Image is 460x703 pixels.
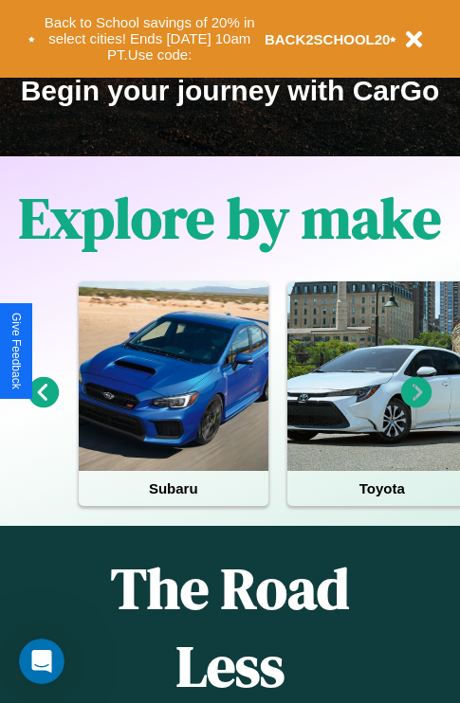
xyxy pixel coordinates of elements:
[79,471,268,506] h4: Subaru
[35,9,265,68] button: Back to School savings of 20% in select cities! Ends [DATE] 10am PT.Use code:
[19,639,64,684] iframe: Intercom live chat
[265,31,391,47] b: BACK2SCHOOL20
[19,179,441,257] h1: Explore by make
[9,313,23,389] div: Give Feedback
